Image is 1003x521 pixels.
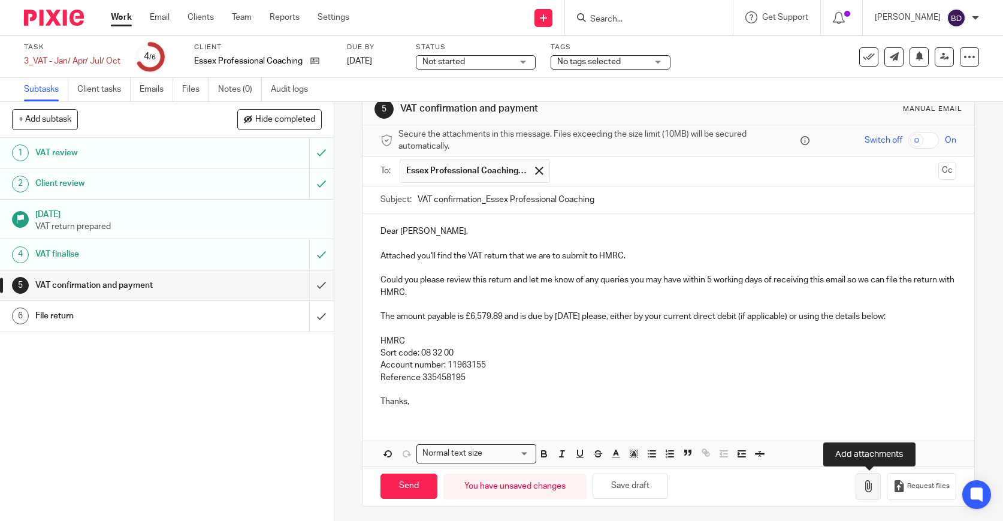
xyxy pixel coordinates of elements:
div: 1 [12,144,29,161]
button: Request files [887,473,956,500]
p: Dear [PERSON_NAME], [380,225,956,237]
div: Search for option [416,444,536,463]
button: Hide completed [237,109,322,130]
h1: File return [35,307,210,325]
p: Reference 335458195 [380,372,956,384]
div: Manual email [903,104,962,114]
p: Thanks, [380,396,956,408]
a: Team [232,11,252,23]
p: Attached you'll find the VAT return that we are to submit to HMRC. [380,250,956,262]
a: Client tasks [77,78,131,101]
input: Search [589,14,697,25]
div: 2 [12,176,29,192]
h1: VAT finalise [35,245,210,263]
p: HMRC [380,335,956,347]
label: Subject: [380,194,412,206]
div: 5 [12,277,29,294]
h1: [DATE] [35,206,322,221]
div: 4 [144,50,156,64]
div: 3_VAT - Jan/ Apr/ Jul/ Oct [24,55,120,67]
a: Audit logs [271,78,317,101]
button: + Add subtask [12,109,78,130]
h1: VAT confirmation and payment [35,276,210,294]
div: 4 [12,246,29,263]
input: Send [380,474,437,499]
span: [DATE] [347,57,372,65]
p: Essex Professional Coaching Ltd [194,55,304,67]
a: Files [182,78,209,101]
p: Could you please review this return and let me know of any queries you may have within 5 working ... [380,274,956,299]
span: Switch off [865,134,902,146]
p: Sort code: 08 32 00 [380,347,956,359]
small: /6 [149,54,156,61]
span: Get Support [762,13,808,22]
div: 5 [374,100,394,119]
h1: VAT confirmation and payment [400,103,694,115]
span: On [945,134,956,146]
p: The amount payable is £6,579.89 and is due by [DATE] please, either by your current direct debit ... [380,311,956,323]
a: Notes (0) [218,78,262,101]
div: 6 [12,308,29,324]
a: Work [111,11,132,23]
span: No tags selected [557,58,621,66]
label: Due by [347,43,401,52]
p: VAT return prepared [35,221,322,233]
a: Email [150,11,170,23]
a: Clients [188,11,214,23]
div: You have unsaved changes [443,474,587,499]
a: Subtasks [24,78,68,101]
button: Save draft [593,474,668,499]
span: Normal text size [419,447,485,460]
a: Settings [318,11,349,23]
span: Secure the attachments in this message. Files exceeding the size limit (10MB) will be secured aut... [398,128,797,153]
a: Reports [270,11,300,23]
button: Cc [938,162,956,180]
span: Request files [907,481,950,491]
label: Tags [551,43,670,52]
span: Hide completed [255,115,315,125]
label: Client [194,43,332,52]
label: Status [416,43,536,52]
label: Task [24,43,120,52]
p: Account number: 11963155 [380,359,956,371]
img: Pixie [24,10,84,26]
a: Emails [140,78,173,101]
input: Search for option [486,447,529,460]
label: To: [380,165,394,177]
span: Not started [422,58,465,66]
h1: VAT review [35,144,210,162]
p: [PERSON_NAME] [875,11,941,23]
img: svg%3E [947,8,966,28]
span: Essex Professional Coaching Ltd [406,165,526,177]
h1: Client review [35,174,210,192]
